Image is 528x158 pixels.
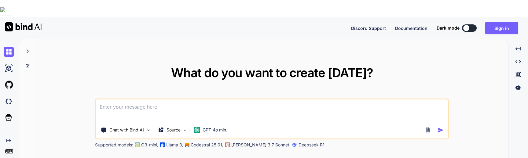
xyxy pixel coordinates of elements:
img: Llama2 [160,142,165,147]
p: Deepseek R1 [299,142,324,148]
img: claude [292,142,297,147]
img: Mistral-AI [185,143,189,147]
img: ai-studio [4,63,14,74]
img: Pick Tools [146,127,151,133]
img: claude [225,142,230,147]
img: chat [4,47,14,57]
p: Chat with Bind AI [109,127,144,133]
img: icon [438,127,444,133]
button: Discord Support [351,25,386,31]
span: Dark mode [437,25,460,31]
img: darkCloudIdeIcon [4,96,14,106]
img: GPT-4 [135,142,140,147]
img: Pick Models [182,127,188,133]
p: GPT-4o min.. [203,127,229,133]
p: Source [167,127,181,133]
img: attachment [424,127,431,134]
img: githubLight [4,80,14,90]
p: O3-mini, [141,142,158,148]
span: What do you want to create [DATE]? [171,65,373,80]
img: GPT-4o mini [194,127,200,133]
p: Codestral 25.01, [191,142,223,148]
span: Discord Support [351,26,386,31]
img: Bind AI [5,22,42,31]
button: Sign in [485,22,518,34]
p: Llama 3, [166,142,183,148]
span: Documentation [395,26,427,31]
button: Documentation [395,25,427,31]
p: [PERSON_NAME] 3.7 Sonnet, [231,142,291,148]
p: Supported models: [95,142,133,148]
